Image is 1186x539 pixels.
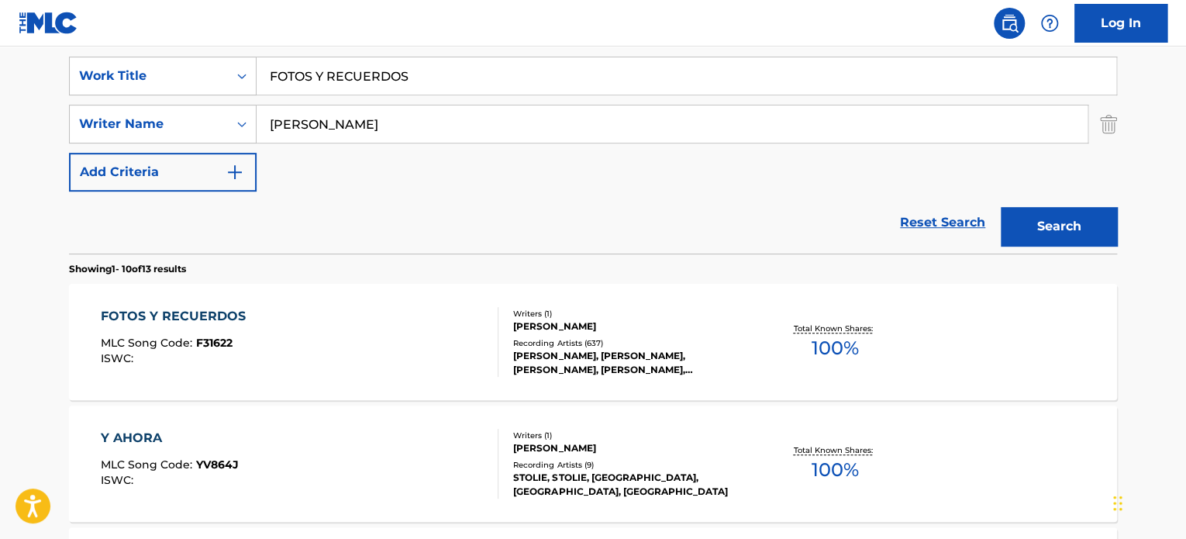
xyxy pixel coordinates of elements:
[793,323,876,334] p: Total Known Shares:
[994,8,1025,39] a: Public Search
[513,308,747,320] div: Writers ( 1 )
[513,320,747,333] div: [PERSON_NAME]
[811,334,858,362] span: 100 %
[101,473,137,487] span: ISWC :
[226,163,244,181] img: 9d2ae6d4665cec9f34b9.svg
[1040,14,1059,33] img: help
[1113,480,1122,527] div: Drag
[101,336,196,350] span: MLC Song Code :
[1108,465,1186,539] iframe: Chat Widget
[196,336,233,350] span: F31622
[513,430,747,441] div: Writers ( 1 )
[513,337,747,349] div: Recording Artists ( 637 )
[1000,14,1019,33] img: search
[513,471,747,499] div: STOLIE, STOLIE, [GEOGRAPHIC_DATA], [GEOGRAPHIC_DATA], [GEOGRAPHIC_DATA]
[1100,105,1117,143] img: Delete Criterion
[1034,8,1065,39] div: Help
[101,429,239,447] div: Y AHORA
[101,307,253,326] div: FOTOS Y RECUERDOS
[101,351,137,365] span: ISWC :
[793,444,876,456] p: Total Known Shares:
[513,441,747,455] div: [PERSON_NAME]
[101,458,196,472] span: MLC Song Code :
[513,459,747,471] div: Recording Artists ( 9 )
[69,284,1117,400] a: FOTOS Y RECUERDOSMLC Song Code:F31622ISWC:Writers (1)[PERSON_NAME]Recording Artists (637)[PERSON_...
[19,12,78,34] img: MLC Logo
[811,456,858,484] span: 100 %
[69,153,257,192] button: Add Criteria
[79,67,219,85] div: Work Title
[196,458,239,472] span: YV864J
[1001,207,1117,246] button: Search
[892,206,993,240] a: Reset Search
[69,57,1117,254] form: Search Form
[79,115,219,133] div: Writer Name
[69,406,1117,522] a: Y AHORAMLC Song Code:YV864JISWC:Writers (1)[PERSON_NAME]Recording Artists (9)STOLIE, STOLIE, [GEO...
[69,262,186,276] p: Showing 1 - 10 of 13 results
[513,349,747,377] div: [PERSON_NAME], [PERSON_NAME], [PERSON_NAME], [PERSON_NAME], [PERSON_NAME], [PERSON_NAME]
[1074,4,1167,43] a: Log In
